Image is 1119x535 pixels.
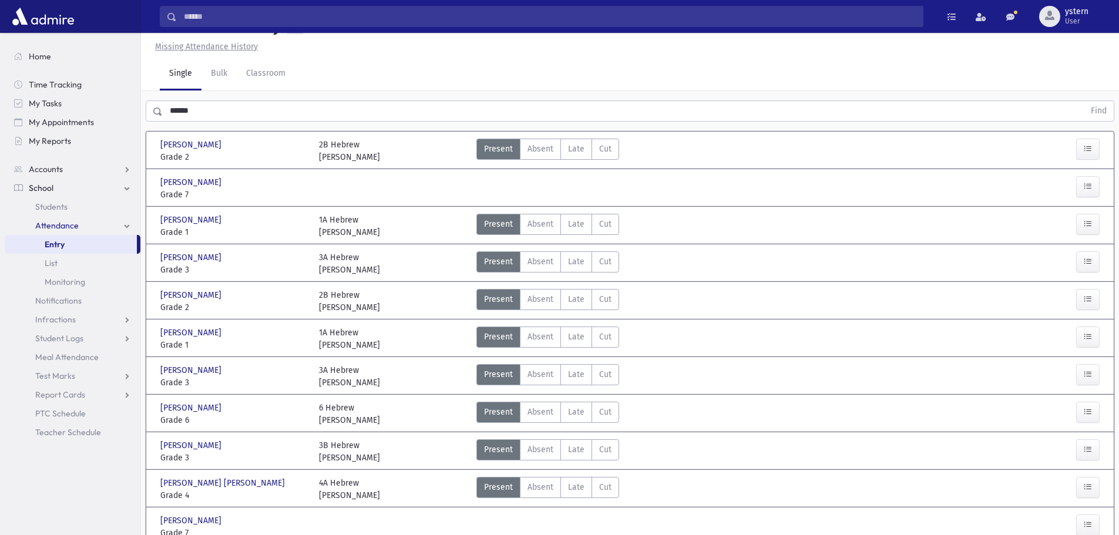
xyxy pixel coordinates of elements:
[476,439,619,464] div: AttTypes
[29,117,94,127] span: My Appointments
[5,291,140,310] a: Notifications
[319,139,380,163] div: 2B Hebrew [PERSON_NAME]
[5,47,140,66] a: Home
[177,6,923,27] input: Search
[319,402,380,426] div: 6 Hebrew [PERSON_NAME]
[484,331,513,343] span: Present
[160,189,307,201] span: Grade 7
[484,481,513,493] span: Present
[201,58,237,90] a: Bulk
[160,214,224,226] span: [PERSON_NAME]
[319,439,380,464] div: 3B Hebrew [PERSON_NAME]
[527,255,553,268] span: Absent
[319,214,380,238] div: 1A Hebrew [PERSON_NAME]
[5,423,140,442] a: Teacher Schedule
[29,79,82,90] span: Time Tracking
[35,352,99,362] span: Meal Attendance
[484,143,513,155] span: Present
[160,514,224,527] span: [PERSON_NAME]
[568,331,584,343] span: Late
[319,327,380,351] div: 1A Hebrew [PERSON_NAME]
[5,160,140,179] a: Accounts
[527,331,553,343] span: Absent
[568,293,584,305] span: Late
[5,254,140,272] a: List
[160,477,287,489] span: [PERSON_NAME] [PERSON_NAME]
[484,406,513,418] span: Present
[35,389,85,400] span: Report Cards
[5,310,140,329] a: Infractions
[568,368,584,381] span: Late
[160,139,224,151] span: [PERSON_NAME]
[35,314,76,325] span: Infractions
[599,218,611,230] span: Cut
[160,376,307,389] span: Grade 3
[29,183,53,193] span: School
[319,289,380,314] div: 2B Hebrew [PERSON_NAME]
[160,301,307,314] span: Grade 2
[160,58,201,90] a: Single
[160,452,307,464] span: Grade 3
[5,94,140,113] a: My Tasks
[476,251,619,276] div: AttTypes
[1065,7,1088,16] span: ystern
[5,75,140,94] a: Time Tracking
[5,113,140,132] a: My Appointments
[1084,101,1114,121] button: Find
[29,136,71,146] span: My Reports
[476,327,619,351] div: AttTypes
[476,402,619,426] div: AttTypes
[5,272,140,291] a: Monitoring
[5,329,140,348] a: Student Logs
[527,143,553,155] span: Absent
[35,201,68,212] span: Students
[160,251,224,264] span: [PERSON_NAME]
[160,176,224,189] span: [PERSON_NAME]
[160,151,307,163] span: Grade 2
[5,197,140,216] a: Students
[5,132,140,150] a: My Reports
[45,239,65,250] span: Entry
[160,327,224,339] span: [PERSON_NAME]
[160,364,224,376] span: [PERSON_NAME]
[29,98,62,109] span: My Tasks
[568,443,584,456] span: Late
[160,414,307,426] span: Grade 6
[476,477,619,502] div: AttTypes
[160,264,307,276] span: Grade 3
[45,277,85,287] span: Monitoring
[599,368,611,381] span: Cut
[568,481,584,493] span: Late
[35,295,82,306] span: Notifications
[319,477,380,502] div: 4A Hebrew [PERSON_NAME]
[599,255,611,268] span: Cut
[599,406,611,418] span: Cut
[527,218,553,230] span: Absent
[527,368,553,381] span: Absent
[155,42,258,52] u: Missing Attendance History
[599,481,611,493] span: Cut
[160,339,307,351] span: Grade 1
[1065,16,1088,26] span: User
[527,481,553,493] span: Absent
[476,364,619,389] div: AttTypes
[484,368,513,381] span: Present
[568,255,584,268] span: Late
[527,406,553,418] span: Absent
[29,164,63,174] span: Accounts
[527,293,553,305] span: Absent
[5,366,140,385] a: Test Marks
[5,385,140,404] a: Report Cards
[5,235,137,254] a: Entry
[160,489,307,502] span: Grade 4
[484,443,513,456] span: Present
[5,179,140,197] a: School
[160,439,224,452] span: [PERSON_NAME]
[5,216,140,235] a: Attendance
[476,139,619,163] div: AttTypes
[29,51,51,62] span: Home
[237,58,295,90] a: Classroom
[599,143,611,155] span: Cut
[319,251,380,276] div: 3A Hebrew [PERSON_NAME]
[150,42,258,52] a: Missing Attendance History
